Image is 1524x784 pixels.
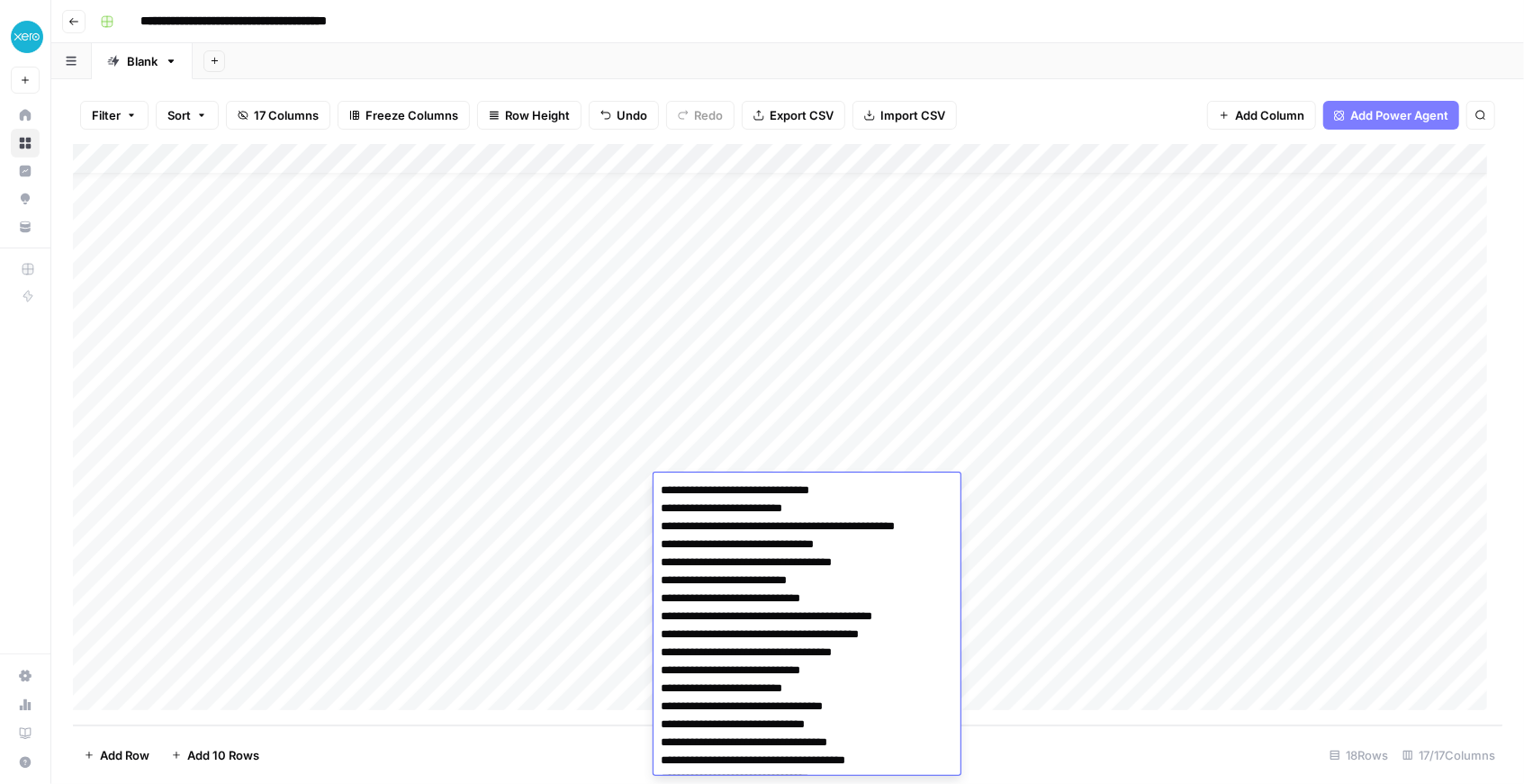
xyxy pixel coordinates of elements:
[156,101,219,130] button: Sort
[187,746,259,764] span: Add 10 Rows
[160,741,270,770] button: Add 10 Rows
[92,106,121,124] span: Filter
[589,101,659,130] button: Undo
[694,106,723,124] span: Redo
[73,741,160,770] button: Add Row
[11,14,40,59] button: Workspace: XeroOps
[11,748,40,777] button: Help + Support
[477,101,582,130] button: Row Height
[254,106,319,124] span: 17 Columns
[365,106,458,124] span: Freeze Columns
[1323,101,1459,130] button: Add Power Agent
[1322,741,1395,770] div: 18 Rows
[11,101,40,130] a: Home
[1350,106,1448,124] span: Add Power Agent
[666,101,735,130] button: Redo
[617,106,647,124] span: Undo
[167,106,191,124] span: Sort
[880,106,945,124] span: Import CSV
[11,157,40,185] a: Insights
[1207,101,1316,130] button: Add Column
[742,101,845,130] button: Export CSV
[92,43,193,79] a: Blank
[100,746,149,764] span: Add Row
[852,101,957,130] button: Import CSV
[11,690,40,719] a: Usage
[11,21,43,53] img: XeroOps Logo
[11,719,40,748] a: Learning Hub
[11,212,40,241] a: Your Data
[505,106,570,124] span: Row Height
[770,106,834,124] span: Export CSV
[338,101,470,130] button: Freeze Columns
[226,101,330,130] button: 17 Columns
[11,185,40,213] a: Opportunities
[11,129,40,158] a: Browse
[127,52,158,70] div: Blank
[11,662,40,690] a: Settings
[1395,741,1502,770] div: 17/17 Columns
[1235,106,1304,124] span: Add Column
[80,101,149,130] button: Filter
